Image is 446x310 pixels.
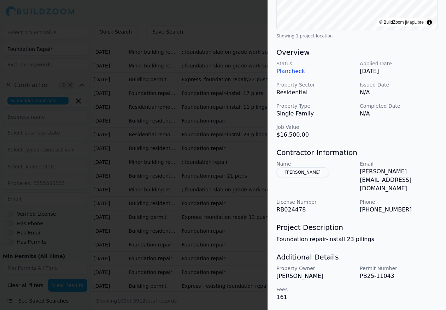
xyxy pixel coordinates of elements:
[276,109,354,118] p: Single Family
[360,167,438,193] p: [PERSON_NAME][EMAIL_ADDRESS][DOMAIN_NAME]
[276,252,438,262] h3: Additional Details
[360,272,438,280] p: PB25-11043
[379,19,424,26] div: © BuildZoom |
[360,265,438,272] p: Permit Number
[360,109,438,118] p: N/A
[360,198,438,205] p: Phone
[360,67,438,76] p: [DATE]
[425,18,434,26] summary: Toggle attribution
[360,102,438,109] p: Completed Date
[276,67,354,76] p: Plancheck
[276,293,354,302] p: 161
[276,131,354,139] p: $16,500.00
[360,60,438,67] p: Applied Date
[276,88,354,97] p: Residential
[360,81,438,88] p: Issued Date
[276,33,438,39] div: Showing 1 project location
[276,235,438,244] p: Foundation repair-install 23 pilings
[276,160,354,167] p: Name
[276,60,354,67] p: Status
[276,124,354,131] p: Job Value
[276,205,354,214] p: RB024478
[276,102,354,109] p: Property Type
[276,47,438,57] h3: Overview
[276,265,354,272] p: Property Owner
[276,167,329,177] button: [PERSON_NAME]
[360,88,438,97] p: N/A
[276,81,354,88] p: Property Sector
[276,198,354,205] p: License Number
[406,20,424,25] a: MapLibre
[276,272,354,280] p: [PERSON_NAME]
[360,205,438,214] p: [PHONE_NUMBER]
[276,286,354,293] p: Fees
[360,160,438,167] p: Email
[276,222,438,232] h3: Project Description
[276,148,438,157] h3: Contractor Information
